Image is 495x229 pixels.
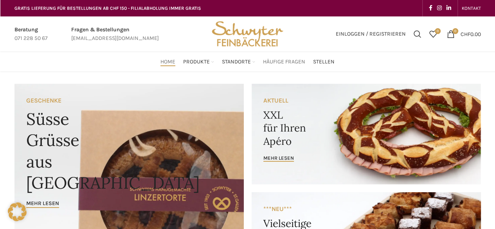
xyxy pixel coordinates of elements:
[332,26,410,42] a: Einloggen / Registrieren
[458,0,485,16] div: Secondary navigation
[222,54,255,70] a: Standorte
[183,58,210,66] span: Produkte
[183,54,214,70] a: Produkte
[452,28,458,34] span: 0
[14,25,48,43] a: Infobox link
[263,58,305,66] span: Häufige Fragen
[443,26,485,42] a: 0 CHF0.00
[14,5,201,11] span: GRATIS LIEFERUNG FÜR BESTELLUNGEN AB CHF 150 - FILIALABHOLUNG IMMER GRATIS
[435,3,444,14] a: Instagram social link
[427,3,435,14] a: Facebook social link
[222,58,251,66] span: Standorte
[160,54,175,70] a: Home
[461,31,481,37] bdi: 0.00
[209,30,286,37] a: Site logo
[336,31,406,37] span: Einloggen / Registrieren
[444,3,454,14] a: Linkedin social link
[313,54,335,70] a: Stellen
[461,31,470,37] span: CHF
[425,26,441,42] a: 0
[425,26,441,42] div: Meine Wunschliste
[11,54,485,70] div: Main navigation
[252,84,481,184] a: Banner link
[313,58,335,66] span: Stellen
[435,28,441,34] span: 0
[71,25,159,43] a: Infobox link
[263,54,305,70] a: Häufige Fragen
[462,0,481,16] a: KONTAKT
[160,58,175,66] span: Home
[462,5,481,11] span: KONTAKT
[410,26,425,42] a: Suchen
[209,16,286,52] img: Bäckerei Schwyter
